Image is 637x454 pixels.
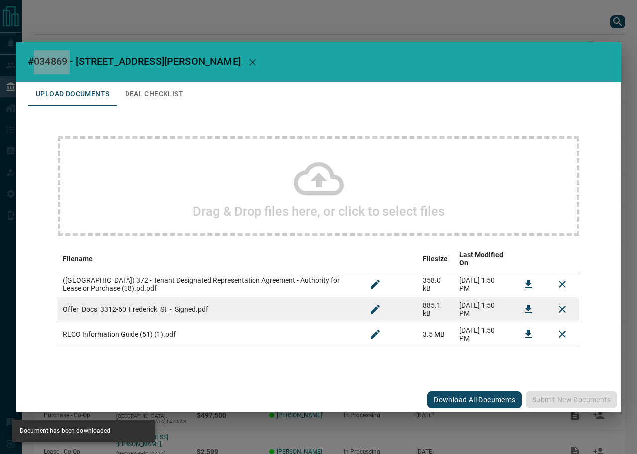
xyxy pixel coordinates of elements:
[28,55,241,67] span: #034869 - [STREET_ADDRESS][PERSON_NAME]
[20,423,111,439] div: Document has been downloaded
[418,322,455,347] td: 3.5 MB
[58,322,358,347] td: RECO Information Guide (51) (1).pdf
[193,204,445,219] h2: Drag & Drop files here, or click to select files
[454,272,511,297] td: [DATE] 1:50 PM
[28,82,117,106] button: Upload Documents
[58,272,358,297] td: ([GEOGRAPHIC_DATA]) 372 - Tenant Designated Representation Agreement - Authority for Lease or Pur...
[358,246,418,272] th: edit column
[58,246,358,272] th: Filename
[363,272,387,296] button: Rename
[516,297,540,321] button: Download
[516,322,540,346] button: Download
[550,297,574,321] button: Remove File
[418,297,455,322] td: 885.1 kB
[511,246,545,272] th: download action column
[454,246,511,272] th: Last Modified On
[427,391,522,408] button: Download All Documents
[363,297,387,321] button: Rename
[418,246,455,272] th: Filesize
[58,297,358,322] td: Offer_Docs_3312-60_Frederick_St_-_Signed.pdf
[454,322,511,347] td: [DATE] 1:50 PM
[418,272,455,297] td: 358.0 kB
[545,246,579,272] th: delete file action column
[550,272,574,296] button: Remove File
[454,297,511,322] td: [DATE] 1:50 PM
[516,272,540,296] button: Download
[363,322,387,346] button: Rename
[117,82,191,106] button: Deal Checklist
[550,322,574,346] button: Remove File
[58,136,579,236] div: Drag & Drop files here, or click to select files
